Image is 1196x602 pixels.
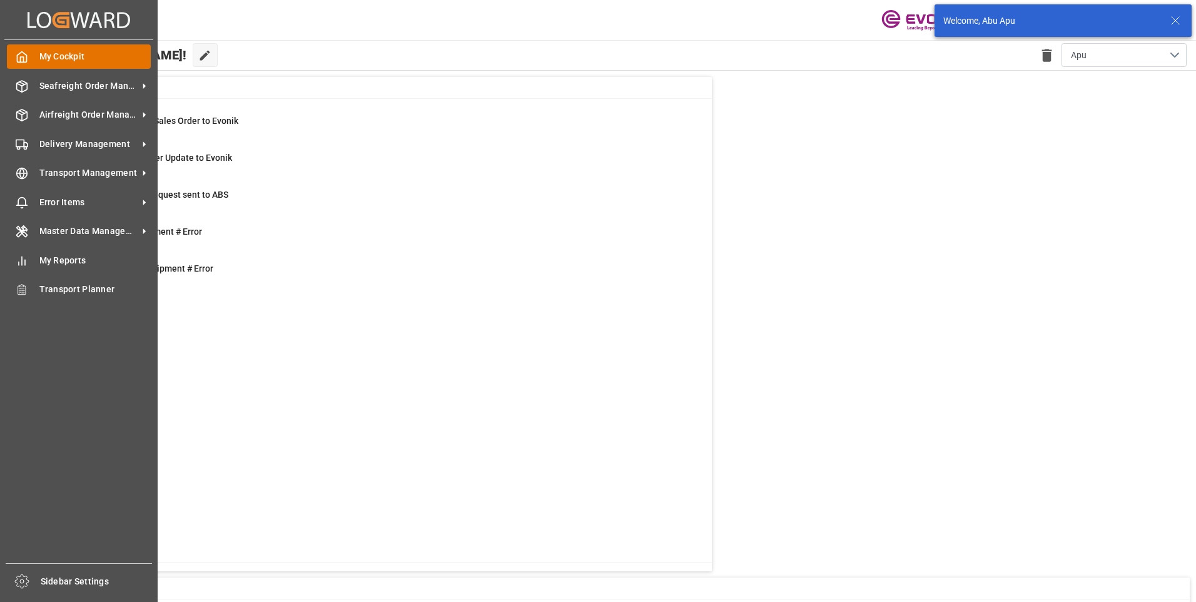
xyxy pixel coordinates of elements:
a: 0Error Sales Order Update to EvonikShipment [64,151,696,178]
span: My Cockpit [39,50,151,63]
span: Airfreight Order Management [39,108,138,121]
span: Delivery Management [39,138,138,151]
a: 0Pending Bkg Request sent to ABSShipment [64,188,696,215]
img: Evonik-brand-mark-Deep-Purple-RGB.jpeg_1700498283.jpeg [881,9,963,31]
a: 2TU : Pre-Leg Shipment # ErrorTransport Unit [64,262,696,288]
div: Welcome, Abu Apu [943,14,1158,28]
span: Error Sales Order Update to Evonik [96,153,232,163]
a: My Reports [7,248,151,272]
button: open menu [1062,43,1187,67]
span: My Reports [39,254,151,267]
a: 0Error on Initial Sales Order to EvonikShipment [64,115,696,141]
span: Error Items [39,196,138,209]
span: Seafreight Order Management [39,79,138,93]
span: Transport Management [39,166,138,180]
a: 4Main-Leg Shipment # ErrorShipment [64,225,696,252]
span: Sidebar Settings [41,575,153,588]
a: Transport Planner [7,277,151,302]
span: Error on Initial Sales Order to Evonik [96,116,238,126]
span: Apu [1071,49,1087,62]
span: Master Data Management [39,225,138,238]
a: My Cockpit [7,44,151,69]
span: Hello [PERSON_NAME]! [52,43,186,67]
span: Transport Planner [39,283,151,296]
span: Pending Bkg Request sent to ABS [96,190,228,200]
